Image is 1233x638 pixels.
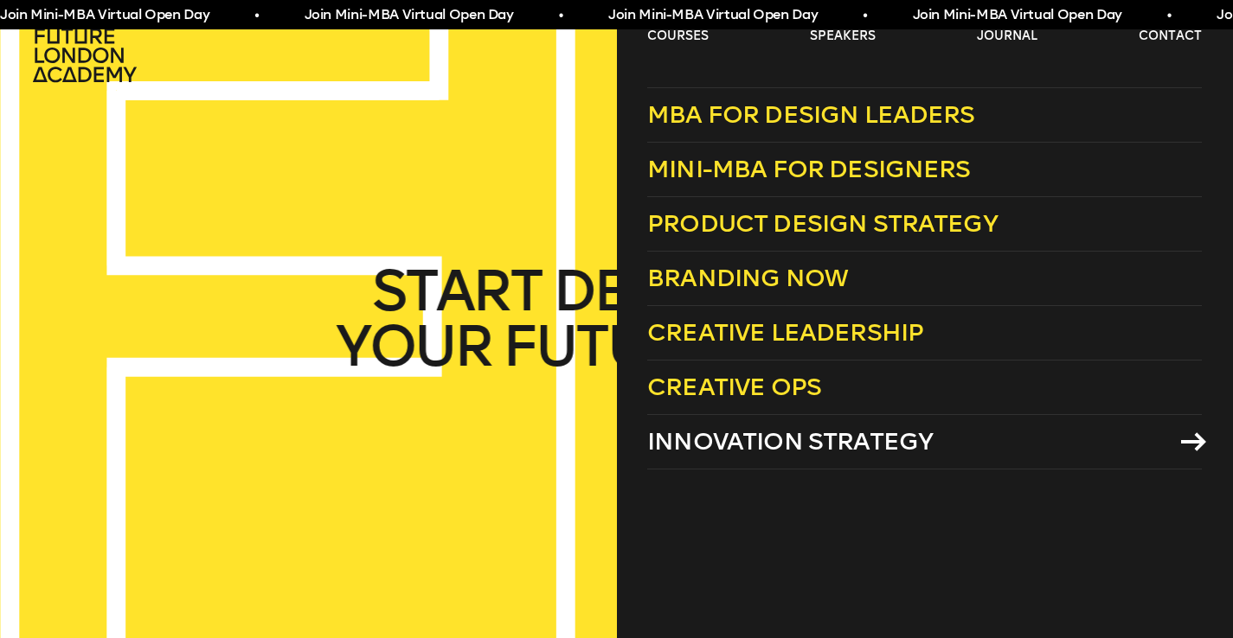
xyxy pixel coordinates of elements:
[1150,5,1154,26] span: •
[647,87,1202,143] a: MBA for Design Leaders
[647,155,971,183] span: Mini-MBA for Designers
[647,318,923,347] span: Creative Leadership
[238,5,242,26] span: •
[647,252,1202,306] a: Branding Now
[977,28,1037,45] a: journal
[647,143,1202,197] a: Mini-MBA for Designers
[647,264,848,292] span: Branding Now
[647,306,1202,360] a: Creative Leadership
[647,427,933,456] span: Innovation Strategy
[647,415,1202,469] a: Innovation Strategy
[647,360,1202,415] a: Creative Ops
[810,28,876,45] a: speakers
[647,197,1202,252] a: Product Design Strategy
[647,209,998,238] span: Product Design Strategy
[647,373,821,401] span: Creative Ops
[647,100,975,129] span: MBA for Design Leaders
[647,28,709,45] a: courses
[542,5,546,26] span: •
[1139,28,1202,45] a: contact
[846,5,851,26] span: •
